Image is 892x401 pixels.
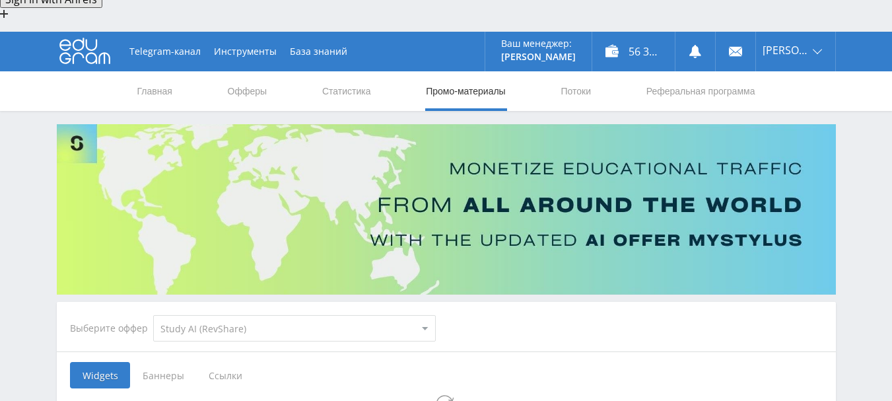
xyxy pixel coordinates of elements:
a: 56 371,71 ₽ [592,32,675,71]
img: Banner [57,124,836,295]
button: Инструменты [207,32,283,71]
span: Ссылки [196,362,255,388]
span: [PERSON_NAME] [763,45,809,55]
a: Реферальная программа [645,71,757,111]
a: Главная [136,71,174,111]
p: Ваш менеджер: [501,38,576,49]
span: Widgets [70,362,130,388]
a: Офферы [226,71,269,111]
a: Telegram-канал [123,32,207,71]
a: Статистика [321,71,372,111]
span: Баннеры [130,362,196,388]
a: Потоки [559,71,592,111]
a: Промо-материалы [425,71,506,111]
div: Выберите оффер [70,323,153,334]
a: База знаний [283,32,354,71]
p: [PERSON_NAME] [501,52,576,62]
